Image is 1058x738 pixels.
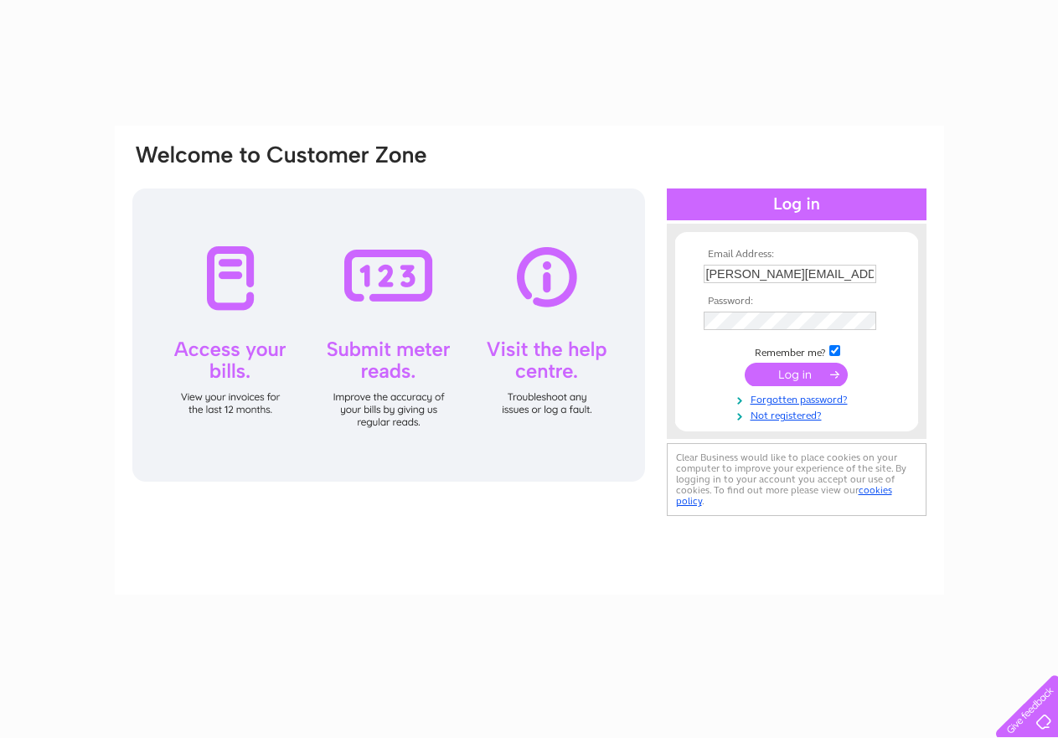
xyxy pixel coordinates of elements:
[745,363,848,386] input: Submit
[699,343,894,359] td: Remember me?
[676,484,892,507] a: cookies policy
[667,443,926,516] div: Clear Business would like to place cookies on your computer to improve your experience of the sit...
[704,390,894,406] a: Forgotten password?
[704,406,894,422] a: Not registered?
[699,296,894,307] th: Password:
[699,249,894,261] th: Email Address:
